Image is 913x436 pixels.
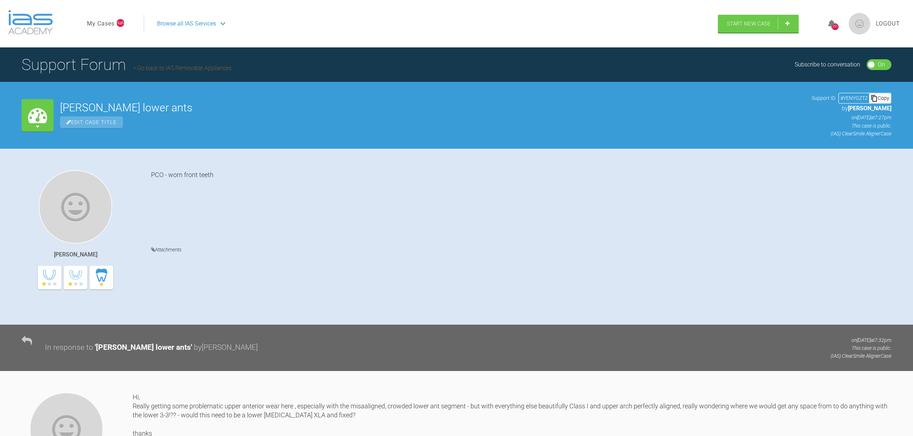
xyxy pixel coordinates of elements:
h4: Attachments [151,245,891,254]
div: Copy [869,93,891,103]
div: [PERSON_NAME] [54,250,97,259]
h1: Support Forum [22,52,231,77]
span: NaN [116,19,124,27]
span: Browse all IAS Services [157,19,216,28]
div: 291 [832,23,839,30]
h2: [PERSON_NAME] lower ants [60,102,805,113]
span: [PERSON_NAME] [848,105,891,112]
a: Go back to IAS Removable Appliances [133,65,231,71]
div: by [PERSON_NAME] [194,342,258,354]
a: My Cases [87,19,115,28]
img: profile.png [849,13,870,34]
img: logo-light.3e3ef733.png [8,10,53,34]
span: Start New Case [727,20,771,27]
p: on [DATE] at 7:27pm [812,113,891,121]
div: ' [PERSON_NAME] lower ants ' [95,342,192,354]
img: Nicola Bone [39,170,112,243]
div: # YENYGZTZ [839,94,869,102]
p: (IAS) ClearSmile Aligner Case [812,130,891,138]
div: Subscribe to conversation [795,60,860,69]
div: In response to [45,342,93,354]
p: (IAS) ClearSmile Aligner Case [831,352,891,360]
a: Start New Case [718,15,799,33]
span: Support ID [812,94,835,102]
p: on [DATE] at 7:32pm [831,336,891,344]
div: On [878,60,885,69]
p: This case is public. [812,122,891,130]
a: Logout [876,19,900,28]
p: This case is public. [831,344,891,352]
p: by [812,104,891,113]
div: PCO - worn front teeth [151,170,891,235]
span: Edit Case Title [60,116,123,128]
